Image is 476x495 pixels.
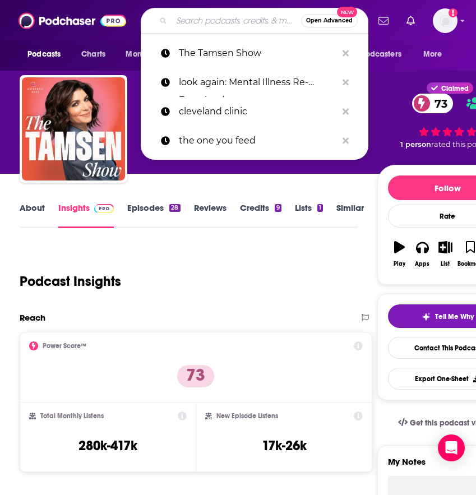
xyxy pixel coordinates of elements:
[141,8,368,34] div: Search podcasts, credits, & more...
[141,39,368,68] a: The Tamsen Show
[20,202,45,228] a: About
[172,12,301,30] input: Search podcasts, credits, & more...
[423,47,442,62] span: More
[27,47,61,62] span: Podcasts
[74,44,112,65] a: Charts
[118,44,180,65] button: open menu
[169,204,180,212] div: 28
[449,8,457,17] svg: Add a profile image
[127,202,180,228] a: Episodes28
[317,204,323,212] div: 1
[422,312,431,321] img: tell me why sparkle
[340,44,418,65] button: open menu
[411,234,434,274] button: Apps
[179,126,337,155] p: the one you feed
[126,47,165,62] span: Monitoring
[262,437,307,454] h3: 17k-26k
[78,437,137,454] h3: 280k-417k
[58,202,114,228] a: InsightsPodchaser Pro
[240,202,281,228] a: Credits9
[415,44,456,65] button: open menu
[433,8,457,33] button: Show profile menu
[388,234,411,274] button: Play
[40,412,104,420] h2: Total Monthly Listens
[435,312,474,321] span: Tell Me Why
[20,312,45,323] h2: Reach
[441,86,469,91] span: Claimed
[337,7,357,17] span: New
[94,204,114,213] img: Podchaser Pro
[22,77,125,181] img: The Tamsen Show
[141,68,368,97] a: look again: Mental Illness Re-Examined
[433,8,457,33] img: User Profile
[216,412,278,420] h2: New Episode Listens
[19,10,126,31] img: Podchaser - Follow, Share and Rate Podcasts
[433,8,457,33] span: Logged in as patiencebaldacci
[336,202,364,228] a: Similar
[179,68,337,97] p: look again: Mental Illness Re-Examined
[306,18,353,24] span: Open Advanced
[20,273,121,290] h1: Podcast Insights
[438,434,465,461] div: Open Intercom Messenger
[348,47,401,62] span: For Podcasters
[141,97,368,126] a: cleveland clinic
[374,11,393,30] a: Show notifications dropdown
[394,261,405,267] div: Play
[434,234,457,274] button: List
[194,202,227,228] a: Reviews
[81,47,105,62] span: Charts
[412,94,453,113] a: 73
[402,11,419,30] a: Show notifications dropdown
[423,94,453,113] span: 73
[441,261,450,267] div: List
[275,204,281,212] div: 9
[179,39,337,68] p: The Tamsen Show
[20,44,75,65] button: open menu
[177,365,214,387] p: 73
[43,342,86,350] h2: Power Score™
[400,140,431,149] span: 1 person
[301,14,358,27] button: Open AdvancedNew
[415,261,429,267] div: Apps
[141,126,368,155] a: the one you feed
[295,202,323,228] a: Lists1
[179,97,337,126] p: cleveland clinic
